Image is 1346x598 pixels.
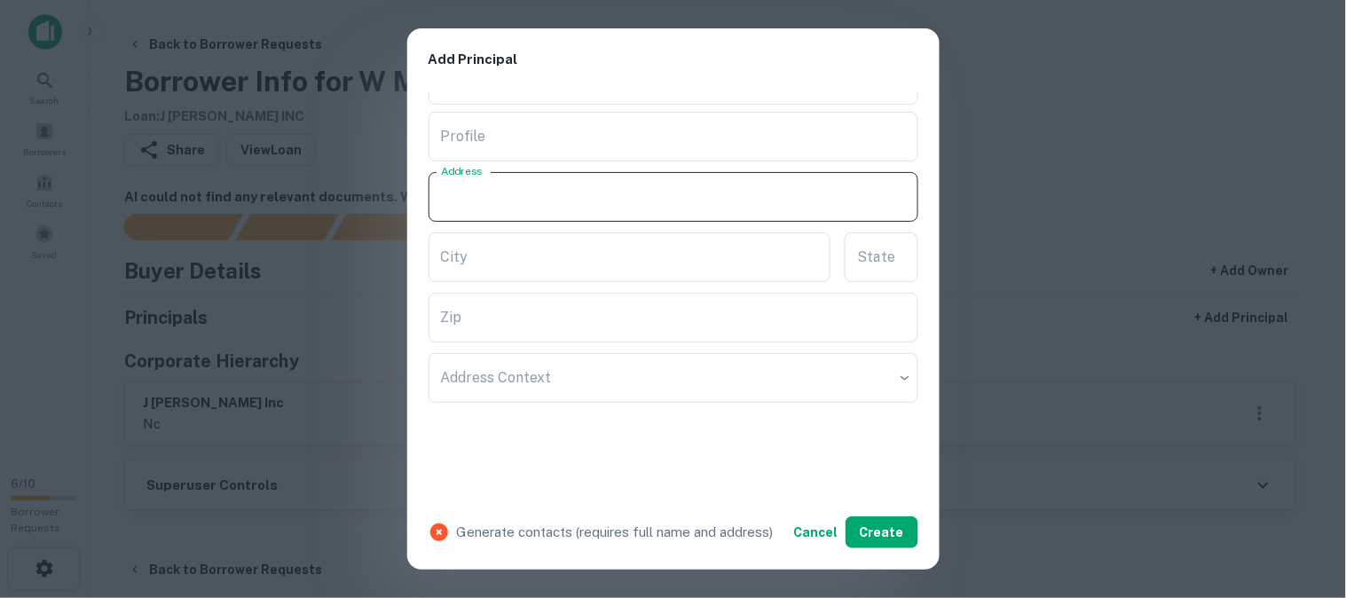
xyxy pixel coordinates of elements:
[429,353,918,403] div: ​
[457,522,774,543] p: Generate contacts (requires full name and address)
[846,516,918,548] button: Create
[1257,456,1346,541] iframe: Chat Widget
[407,28,940,91] h2: Add Principal
[441,164,482,179] label: Address
[787,516,846,548] button: Cancel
